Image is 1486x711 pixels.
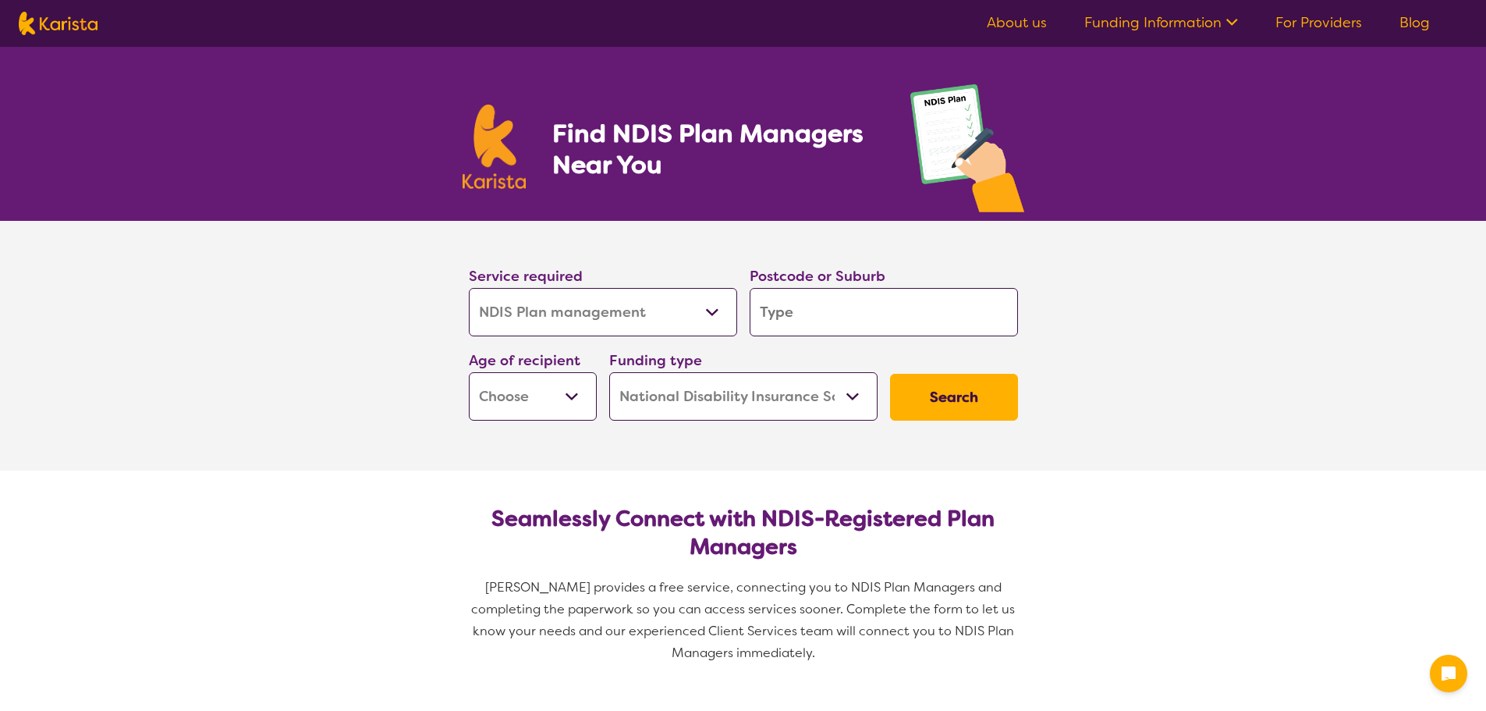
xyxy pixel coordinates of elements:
[987,13,1047,32] a: About us
[750,267,885,286] label: Postcode or Suburb
[1084,13,1238,32] a: Funding Information
[471,579,1018,661] span: [PERSON_NAME] provides a free service, connecting you to NDIS Plan Managers and completing the pa...
[552,118,878,180] h1: Find NDIS Plan Managers Near You
[469,267,583,286] label: Service required
[469,351,580,370] label: Age of recipient
[19,12,98,35] img: Karista logo
[463,105,527,189] img: Karista logo
[481,505,1005,561] h2: Seamlessly Connect with NDIS-Registered Plan Managers
[609,351,702,370] label: Funding type
[1275,13,1362,32] a: For Providers
[1399,13,1430,32] a: Blog
[890,374,1018,421] button: Search
[910,84,1024,221] img: plan-management
[750,288,1018,336] input: Type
